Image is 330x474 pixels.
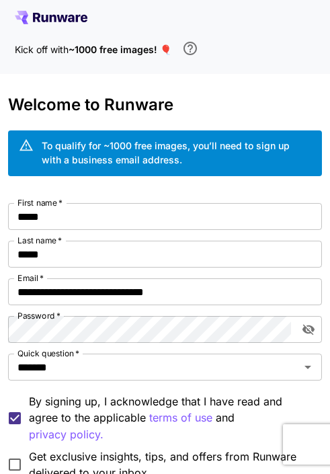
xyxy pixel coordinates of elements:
button: Open [298,358,317,377]
label: Quick question [17,348,79,359]
button: By signing up, I acknowledge that I have read and agree to the applicable and privacy policy. [149,409,212,426]
p: By signing up, I acknowledge that I have read and agree to the applicable and [29,393,311,443]
p: privacy policy. [29,426,104,443]
span: Kick off with [15,44,69,55]
span: ~1000 free images! 🎈 [69,44,171,55]
label: Email [17,272,44,284]
h3: Welcome to Runware [8,95,321,114]
button: toggle password visibility [296,317,321,342]
p: terms of use [149,409,212,426]
button: In order to qualify for free credit, you need to sign up with a business email address and click ... [177,35,204,62]
label: Last name [17,235,62,246]
div: To qualify for ~1000 free images, you’ll need to sign up with a business email address. [42,139,311,167]
label: First name [17,197,63,208]
button: By signing up, I acknowledge that I have read and agree to the applicable terms of use and [29,426,104,443]
label: Password [17,310,60,321]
